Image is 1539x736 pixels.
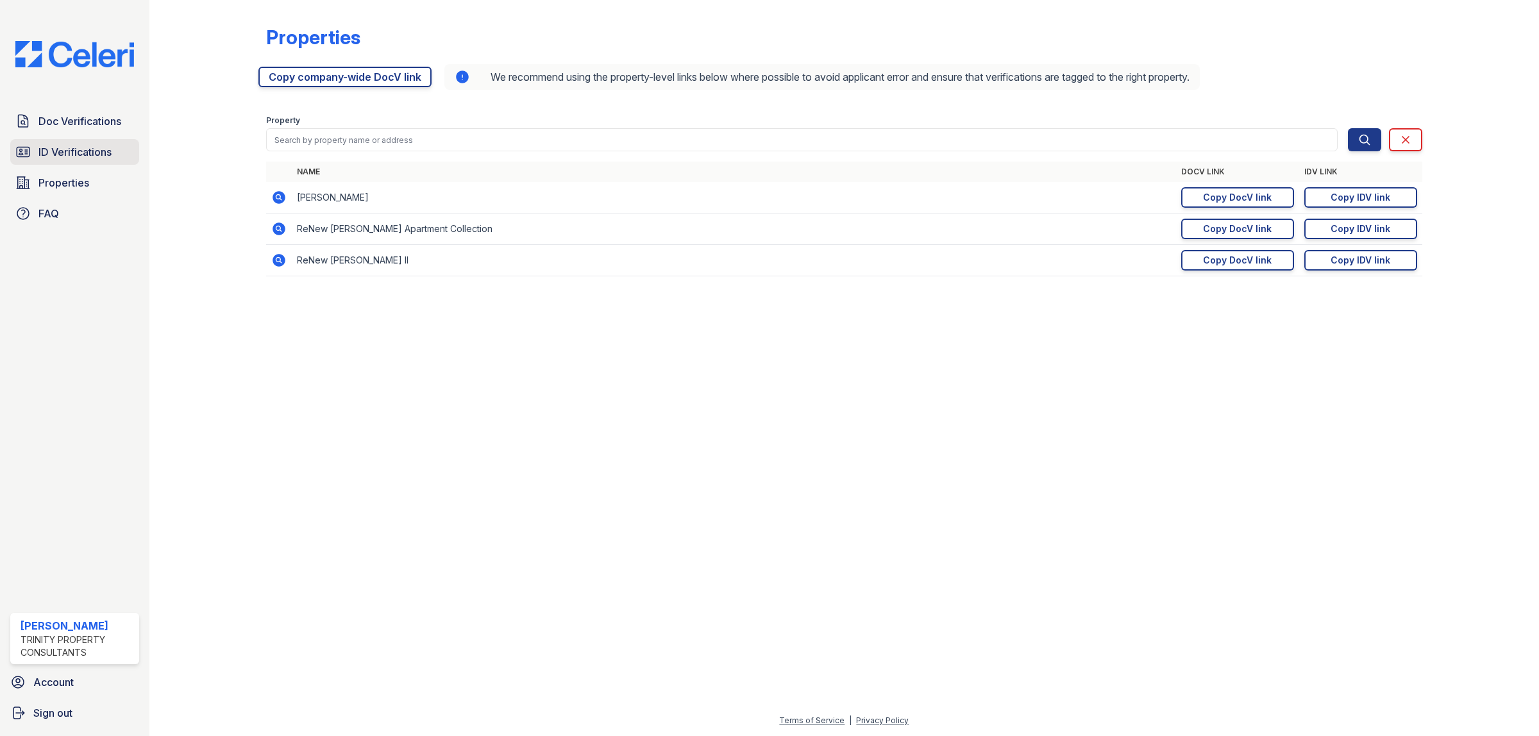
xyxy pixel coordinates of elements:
a: Privacy Policy [856,715,909,725]
td: [PERSON_NAME] [292,182,1176,213]
span: ID Verifications [38,144,112,160]
a: Copy DocV link [1181,219,1294,239]
div: Trinity Property Consultants [21,633,134,659]
a: Copy IDV link [1304,219,1417,239]
div: | [849,715,852,725]
td: ReNew [PERSON_NAME] II [292,245,1176,276]
span: Properties [38,175,89,190]
th: DocV Link [1176,162,1299,182]
label: Property [266,115,300,126]
a: FAQ [10,201,139,226]
div: Copy IDV link [1331,191,1390,204]
span: Doc Verifications [38,113,121,129]
div: Copy IDV link [1331,222,1390,235]
div: We recommend using the property-level links below where possible to avoid applicant error and ens... [444,64,1200,90]
span: FAQ [38,206,59,221]
a: Terms of Service [779,715,845,725]
div: Properties [266,26,360,49]
a: Doc Verifications [10,108,139,134]
a: Account [5,669,144,695]
a: Copy IDV link [1304,187,1417,208]
div: Copy DocV link [1203,222,1272,235]
th: IDV Link [1299,162,1422,182]
a: Properties [10,170,139,196]
div: Copy DocV link [1203,254,1272,267]
th: Name [292,162,1176,182]
div: [PERSON_NAME] [21,618,134,633]
a: Copy company-wide DocV link [258,67,432,87]
img: CE_Logo_Blue-a8612792a0a2168367f1c8372b55b34899dd931a85d93a1a3d3e32e68fde9ad4.png [5,41,144,67]
a: Copy IDV link [1304,250,1417,271]
td: ReNew [PERSON_NAME] Apartment Collection [292,213,1176,245]
a: Copy DocV link [1181,250,1294,271]
a: Sign out [5,700,144,726]
div: Copy DocV link [1203,191,1272,204]
span: Account [33,674,74,690]
div: Copy IDV link [1331,254,1390,267]
input: Search by property name or address [266,128,1338,151]
a: Copy DocV link [1181,187,1294,208]
span: Sign out [33,705,72,721]
a: ID Verifications [10,139,139,165]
